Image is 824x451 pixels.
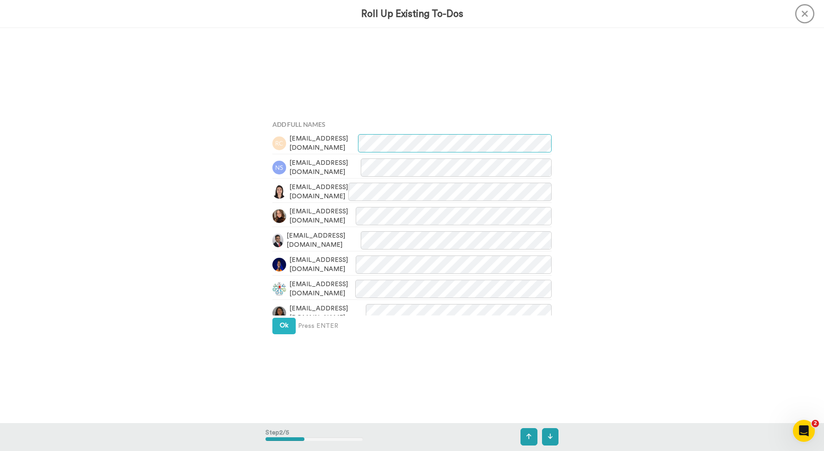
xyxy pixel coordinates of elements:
[287,231,361,250] span: [EMAIL_ADDRESS][DOMAIN_NAME]
[272,258,286,272] img: 22bb1af6-d9cd-4311-a6b9-94931eef6f2f.jpg
[289,183,348,201] span: [EMAIL_ADDRESS][DOMAIN_NAME]
[272,318,296,334] button: Ok
[272,161,286,174] img: ns.png
[298,321,338,331] span: Press ENTER
[272,185,286,199] img: db92d7b6-93ee-467d-b5b2-80c7659f98eb.jpg
[272,209,286,223] img: 0a9e8375-819d-4fa4-aa99-08c5c39517cf.jpg
[793,420,815,442] iframe: Intercom live chat
[272,282,286,296] img: 7c3cd96f-8d53-4c21-a023-a5852b0de95f.jpg
[361,9,463,19] h3: Roll Up Existing To-Dos
[289,255,356,274] span: [EMAIL_ADDRESS][DOMAIN_NAME]
[280,322,288,329] span: Ok
[289,207,356,225] span: [EMAIL_ADDRESS][DOMAIN_NAME]
[272,136,286,150] img: rc.png
[289,158,361,177] span: [EMAIL_ADDRESS][DOMAIN_NAME]
[266,424,363,450] div: Step 2 / 5
[272,121,552,128] h4: Add Full Names
[289,304,366,322] span: [EMAIL_ADDRESS][DOMAIN_NAME]
[272,234,283,247] img: 0bad8518-7797-42b9-8e50-a0f88f79731b.jpg
[289,280,355,298] span: [EMAIL_ADDRESS][DOMAIN_NAME]
[272,306,286,320] img: 2b216537-0c01-4d64-9494-cf228af64199.jpg
[812,420,819,427] span: 2
[289,134,358,152] span: [EMAIL_ADDRESS][DOMAIN_NAME]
